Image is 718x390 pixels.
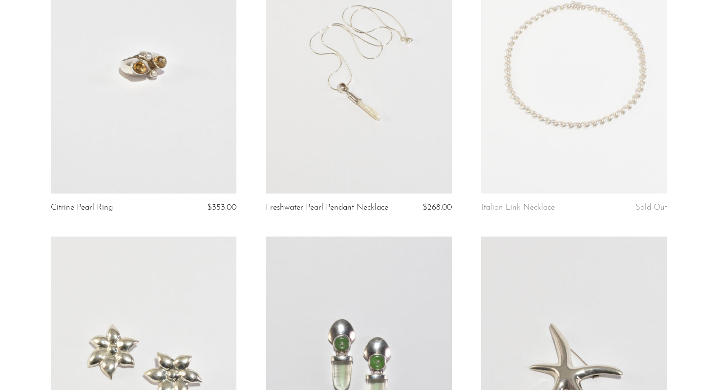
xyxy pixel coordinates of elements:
span: $268.00 [422,203,452,212]
a: Italian Link Necklace [481,203,555,212]
a: Freshwater Pearl Pendant Necklace [266,203,388,212]
span: $353.00 [207,203,236,212]
span: Sold Out [635,203,667,212]
a: Citrine Pearl Ring [51,203,113,212]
